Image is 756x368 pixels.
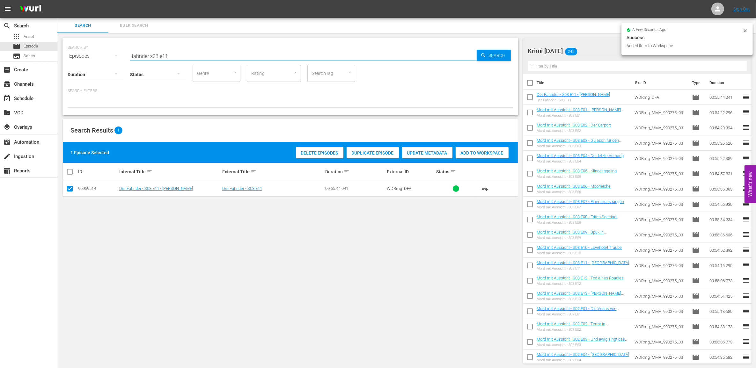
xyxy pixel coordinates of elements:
[632,242,689,258] td: WDRmg_MMA_990275_03
[537,74,631,92] th: Title
[537,184,611,189] a: Mord mit Aussicht - S03 E06 - Moorleiche
[537,169,617,173] a: Mord mit Aussicht - S03 E05 - Klingelingeling
[632,350,689,365] td: WDRmg_MMA_990275_03
[70,126,113,134] span: Search Results
[537,328,630,332] div: Mord mit Aussicht - S02 E02
[24,53,35,59] span: Series
[632,212,689,227] td: WDRmg_MMA_990275_03
[251,169,256,175] span: sort
[742,277,750,284] span: reorder
[745,165,756,203] button: Open Feedback Widget
[537,159,624,163] div: Mord mit Aussicht - S03 E04
[692,170,700,177] span: Episode
[742,93,750,101] span: reorder
[706,74,744,92] th: Duration
[486,50,511,61] span: Search
[692,338,700,346] span: Episode
[537,276,624,280] a: Mord mit Aussicht - S03 E12 - Tod eines Roadies
[387,186,411,191] span: WDRmg_DFA
[742,170,750,177] span: reorder
[387,169,434,174] div: External ID
[742,307,750,315] span: reorder
[733,6,750,11] a: Sign Out
[537,236,630,240] div: Mord mit Aussicht - S03 E09
[632,120,689,135] td: WDRmg_MMA_990275_03
[692,292,700,300] span: Episode
[347,150,399,155] span: Duplicate Episode
[632,135,689,151] td: WDRmg_MMA_990275_03
[3,138,11,146] span: Automation
[13,43,20,50] span: Episode
[632,304,689,319] td: WDRmg_MMA_990275_03
[147,169,152,175] span: sort
[13,33,20,40] span: Asset
[537,291,624,300] a: Mord mit Aussicht - S03 E13 - [PERSON_NAME] kommet doch all
[742,246,750,254] span: reorder
[707,105,742,120] td: 00:54:22.296
[481,185,489,192] span: playlist_add
[537,107,624,117] a: Mord mit Aussicht - S03 E01 - [PERSON_NAME] Welt
[293,69,299,75] button: Open
[627,43,741,49] div: Added Item to Workspace
[707,151,742,166] td: 00:55:22.389
[3,95,11,102] span: Schedule
[537,190,611,194] div: Mord mit Aussicht - S03 E06
[119,186,193,191] a: Der Fahnder - S03 E11 - [PERSON_NAME]
[692,231,700,239] span: Episode
[692,124,700,132] span: Episode
[742,231,750,238] span: reorder
[632,90,689,105] td: WDRmg_DFA
[537,321,608,331] a: Mord mit Aussicht - S02 E02 - Terror in [GEOGRAPHIC_DATA]
[222,168,323,176] div: External Title
[707,197,742,212] td: 00:54:56.930
[707,288,742,304] td: 00:54:51.425
[537,129,611,133] div: Mord mit Aussicht - S03 E02
[68,47,124,65] div: Episodes
[436,168,475,176] div: Status
[632,288,689,304] td: WDRmg_MMA_990275_03
[222,186,262,191] a: Der Fahnder - S03 E11
[15,2,46,17] img: ans4CAIJ8jUAAAAAAAAAAAAAAAAAAAAAAAAgQb4GAAAAAAAAAAAAAAAAAAAAAAAAJMjXAAAAAAAAAAAAAAAAAAAAAAAAgAT5G...
[537,123,611,127] a: Mord mit Aussicht - S03 E02 - Der Carport
[325,168,385,176] div: Duration
[742,124,750,131] span: reorder
[692,307,700,315] span: Episode
[633,27,667,32] span: a few seconds ago
[450,169,456,175] span: sort
[3,109,11,117] span: VOD
[692,246,700,254] span: Episode
[347,69,353,75] button: Open
[707,120,742,135] td: 00:54:20.394
[632,105,689,120] td: WDRmg_MMA_990275_03
[78,169,117,174] div: ID
[537,245,622,250] a: Mord mit Aussicht - S03 E10 - Lovehotel Traube
[119,168,220,176] div: Internal Title
[707,319,742,334] td: 00:54:33.173
[692,139,700,147] span: Episode
[632,151,689,166] td: WDRmg_MMA_990275_03
[537,220,618,225] div: Mord mit Aussicht - S03 E08
[742,292,750,299] span: reorder
[537,144,630,148] div: Mord mit Aussicht - S03 E03
[78,186,117,191] div: 90959514
[537,260,629,265] a: Mord mit Aussicht - S03 E11 - [GEOGRAPHIC_DATA]
[632,181,689,197] td: WDRmg_MMA_990275_03
[692,262,700,269] span: Episode
[692,200,700,208] span: Episode
[3,80,11,88] span: Channels
[707,166,742,181] td: 00:54:57.831
[692,353,700,361] span: Episode
[742,322,750,330] span: reorder
[742,139,750,147] span: reorder
[631,74,688,92] th: Ext. ID
[742,200,750,208] span: reorder
[537,113,630,118] div: Mord mit Aussicht - S03 E01
[742,215,750,223] span: reorder
[707,227,742,242] td: 00:55:36.636
[707,181,742,197] td: 00:55:36.303
[296,150,343,155] span: Delete Episodes
[3,66,11,74] span: Create
[537,343,630,347] div: Mord mit Aussicht - S02 E03
[70,149,109,156] div: 1 Episode Selected
[537,138,622,148] a: Mord mit Aussicht - S03 E03 - Gulasch für den Geiselnehmer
